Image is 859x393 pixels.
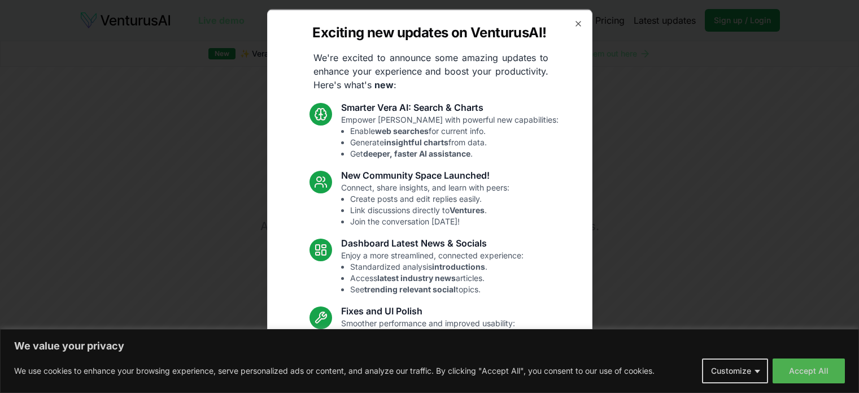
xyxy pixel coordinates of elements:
h3: New Community Space Launched! [341,168,509,182]
p: Connect, share insights, and learn with peers: [341,182,509,227]
li: Resolved Vera chart loading issue. [350,329,515,340]
strong: new [374,79,394,90]
li: Enhanced overall UI consistency. [350,351,515,362]
p: Empower [PERSON_NAME] with powerful new capabilities: [341,114,559,159]
strong: introductions [432,261,485,271]
p: Enjoy a more streamlined, connected experience: [341,249,524,295]
strong: trending relevant social [364,284,456,293]
li: Access articles. [350,272,524,283]
li: Get . [350,148,559,159]
li: See topics. [350,283,524,295]
strong: Ventures [450,205,485,214]
strong: latest industry news [377,273,456,282]
h3: Dashboard Latest News & Socials [341,236,524,249]
li: Fixed mobile chat & sidebar glitches. [350,340,515,351]
p: We're excited to announce some amazing updates to enhance your experience and boost your producti... [304,50,557,91]
strong: web searches [375,126,429,135]
li: Enable for current info. [350,125,559,136]
li: Link discussions directly to . [350,204,509,215]
h2: Exciting new updates on VenturusAI! [312,23,546,41]
strong: deeper, faster AI assistance [363,148,470,158]
h3: Fixes and UI Polish [341,304,515,317]
h3: Smarter Vera AI: Search & Charts [341,100,559,114]
li: Standardized analysis . [350,261,524,272]
li: Generate from data. [350,136,559,148]
strong: insightful charts [384,137,448,146]
li: Create posts and edit replies easily. [350,193,509,204]
p: Smoother performance and improved usability: [341,317,515,362]
li: Join the conversation [DATE]! [350,215,509,227]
